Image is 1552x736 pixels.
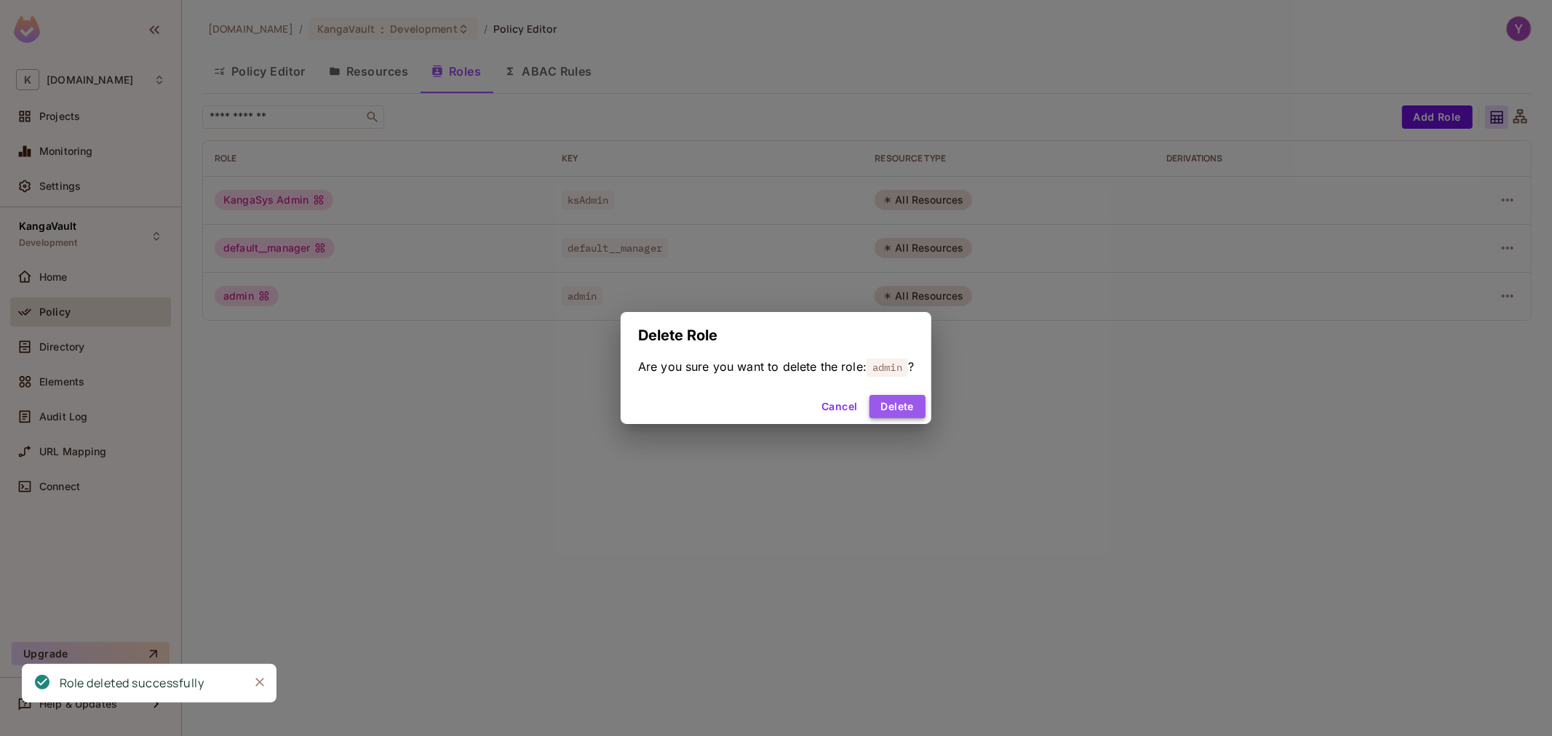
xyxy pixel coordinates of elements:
h2: Delete Role [621,312,931,359]
button: Cancel [816,395,863,418]
div: Role deleted successfully [60,674,204,692]
span: admin [867,358,908,377]
button: Close [249,671,271,693]
span: Are you sure you want to delete the role: ? [638,359,914,375]
button: Delete [869,395,926,418]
